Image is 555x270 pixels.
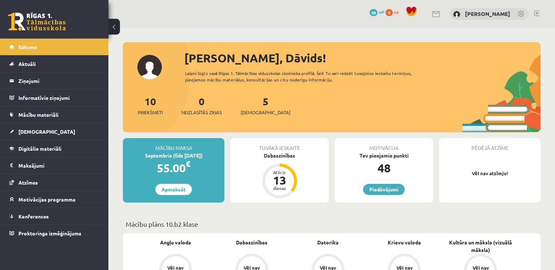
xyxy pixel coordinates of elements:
div: Motivācija [335,138,433,152]
a: 48 mP [370,9,384,15]
a: Ziņojumi [9,72,99,89]
p: Vēl nav atzīmju! [443,170,537,177]
legend: Maksājumi [18,157,99,174]
span: xp [394,9,399,15]
span: Konferences [18,213,49,220]
span: Atzīmes [18,179,38,186]
a: Sākums [9,39,99,55]
a: Angļu valoda [160,239,191,246]
a: Dabaszinības [236,239,267,246]
div: Pēdējā atzīme [439,138,541,152]
a: Kultūra un māksla (vizuālā māksla) [443,239,519,254]
a: 10Priekšmeti [138,95,163,116]
div: Mācību maksa [123,138,224,152]
legend: Informatīvie ziņojumi [18,89,99,106]
span: [DEMOGRAPHIC_DATA] [18,128,75,135]
img: Dāvids Meņšovs [453,11,460,18]
a: 0Neizlasītās ziņas [181,95,222,116]
a: 0 xp [386,9,402,15]
a: Digitālie materiāli [9,140,99,157]
span: Digitālie materiāli [18,145,61,152]
span: Sākums [18,44,37,50]
a: Proktoringa izmēģinājums [9,225,99,242]
span: Aktuāli [18,61,36,67]
span: 48 [370,9,378,16]
p: Mācību plāns 10.b2 klase [126,219,538,229]
a: Rīgas 1. Tālmācības vidusskola [8,13,66,31]
a: Konferences [9,208,99,225]
a: [PERSON_NAME] [465,10,510,17]
a: Informatīvie ziņojumi [9,89,99,106]
span: Mācību materiāli [18,111,59,118]
a: Piedāvājumi [363,184,405,195]
div: Laipni lūgts savā Rīgas 1. Tālmācības vidusskolas skolnieka profilā. Šeit Tu vari redzēt tuvojošo... [185,70,436,83]
a: Dabaszinības Atlicis 13 dienas [230,152,329,199]
a: Apmaksāt [155,184,192,195]
div: [PERSON_NAME], Dāvids! [184,49,541,67]
a: Maksājumi [9,157,99,174]
a: Motivācijas programma [9,191,99,208]
span: mP [379,9,384,15]
span: Priekšmeti [138,109,163,116]
a: Aktuāli [9,56,99,72]
div: Tuvākā ieskaite [230,138,329,152]
div: 55.00 [123,159,224,177]
div: 48 [335,159,433,177]
div: 13 [269,174,291,186]
a: [DEMOGRAPHIC_DATA] [9,123,99,140]
a: Mācību materiāli [9,106,99,123]
a: Atzīmes [9,174,99,191]
span: 0 [386,9,393,16]
span: [DEMOGRAPHIC_DATA] [241,109,291,116]
div: Atlicis [269,170,291,174]
a: 5[DEMOGRAPHIC_DATA] [241,95,291,116]
a: Krievu valoda [388,239,421,246]
span: Neizlasītās ziņas [181,109,222,116]
div: dienas [269,186,291,190]
div: Septembris (līdz [DATE]) [123,152,224,159]
a: Datorika [317,239,339,246]
div: Dabaszinības [230,152,329,159]
div: Tev pieejamie punkti [335,152,433,159]
span: Motivācijas programma [18,196,76,203]
legend: Ziņojumi [18,72,99,89]
span: Proktoringa izmēģinājums [18,230,81,236]
span: € [186,159,190,169]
